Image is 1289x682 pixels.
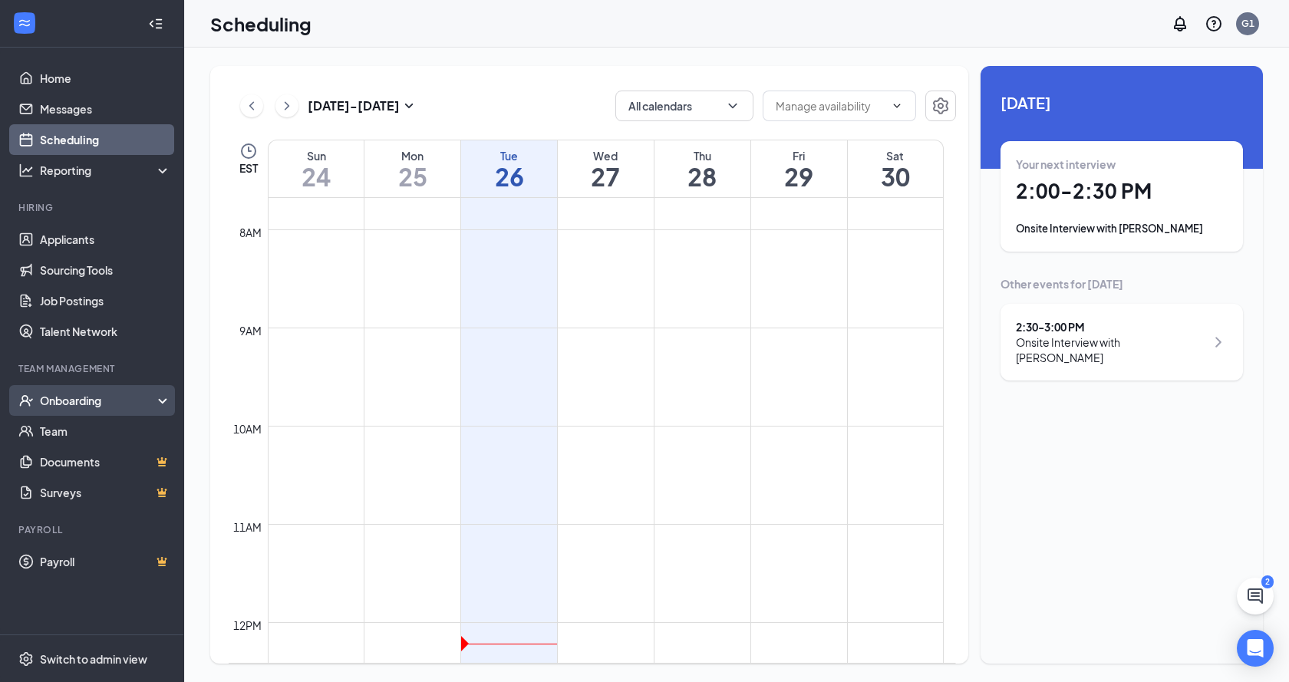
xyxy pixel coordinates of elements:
div: G1 [1241,17,1254,30]
svg: Clock [239,142,258,160]
div: Sat [848,148,943,163]
h1: 27 [558,163,654,189]
a: Scheduling [40,124,171,155]
a: Messages [40,94,171,124]
input: Manage availability [776,97,885,114]
div: 11am [230,519,265,535]
svg: ChevronRight [279,97,295,115]
div: Reporting [40,163,172,178]
div: Wed [558,148,654,163]
a: August 24, 2025 [269,140,364,197]
a: PayrollCrown [40,546,171,577]
a: August 29, 2025 [751,140,847,197]
h1: 24 [269,163,364,189]
div: 8am [236,224,265,241]
svg: Settings [18,651,34,667]
a: Job Postings [40,285,171,316]
button: ChevronLeft [240,94,263,117]
div: Mon [364,148,460,163]
div: Your next interview [1016,156,1228,172]
div: Other events for [DATE] [1001,276,1243,292]
h1: 29 [751,163,847,189]
div: Hiring [18,201,168,214]
svg: UserCheck [18,393,34,408]
div: 9am [236,322,265,339]
svg: WorkstreamLogo [17,15,32,31]
a: Sourcing Tools [40,255,171,285]
svg: ChevronLeft [244,97,259,115]
button: All calendarsChevronDown [615,91,753,121]
div: Team Management [18,362,168,375]
div: 2 [1261,575,1274,588]
div: Sun [269,148,364,163]
a: August 27, 2025 [558,140,654,197]
div: Payroll [18,523,168,536]
div: Onsite Interview with [PERSON_NAME] [1016,334,1205,365]
div: Fri [751,148,847,163]
h1: 25 [364,163,460,189]
a: August 30, 2025 [848,140,943,197]
svg: Notifications [1171,15,1189,33]
div: Thu [654,148,750,163]
a: August 26, 2025 [461,140,557,197]
a: DocumentsCrown [40,446,171,477]
svg: SmallChevronDown [400,97,418,115]
div: 10am [230,420,265,437]
button: ChatActive [1237,578,1274,614]
svg: ChevronDown [891,100,903,112]
div: Tue [461,148,557,163]
button: Settings [925,91,956,121]
h3: [DATE] - [DATE] [308,97,400,114]
div: Open Intercom Messenger [1237,630,1274,667]
a: Applicants [40,224,171,255]
svg: Collapse [148,16,163,31]
svg: Settings [931,97,950,115]
a: August 25, 2025 [364,140,460,197]
h1: 30 [848,163,943,189]
svg: Analysis [18,163,34,178]
div: 12pm [230,617,265,634]
span: EST [239,160,258,176]
span: [DATE] [1001,91,1243,114]
a: August 28, 2025 [654,140,750,197]
svg: ChevronRight [1209,333,1228,351]
div: Onsite Interview with [PERSON_NAME] [1016,221,1228,236]
a: Talent Network [40,316,171,347]
svg: ChevronDown [725,98,740,114]
h1: Scheduling [210,11,312,37]
h1: 2:00 - 2:30 PM [1016,178,1228,204]
button: ChevronRight [275,94,298,117]
a: Team [40,416,171,446]
div: Switch to admin view [40,651,147,667]
a: SurveysCrown [40,477,171,508]
a: Home [40,63,171,94]
svg: QuestionInfo [1205,15,1223,33]
h1: 28 [654,163,750,189]
h1: 26 [461,163,557,189]
svg: ChatActive [1246,587,1264,605]
div: Onboarding [40,393,158,408]
div: 2:30 - 3:00 PM [1016,319,1205,334]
